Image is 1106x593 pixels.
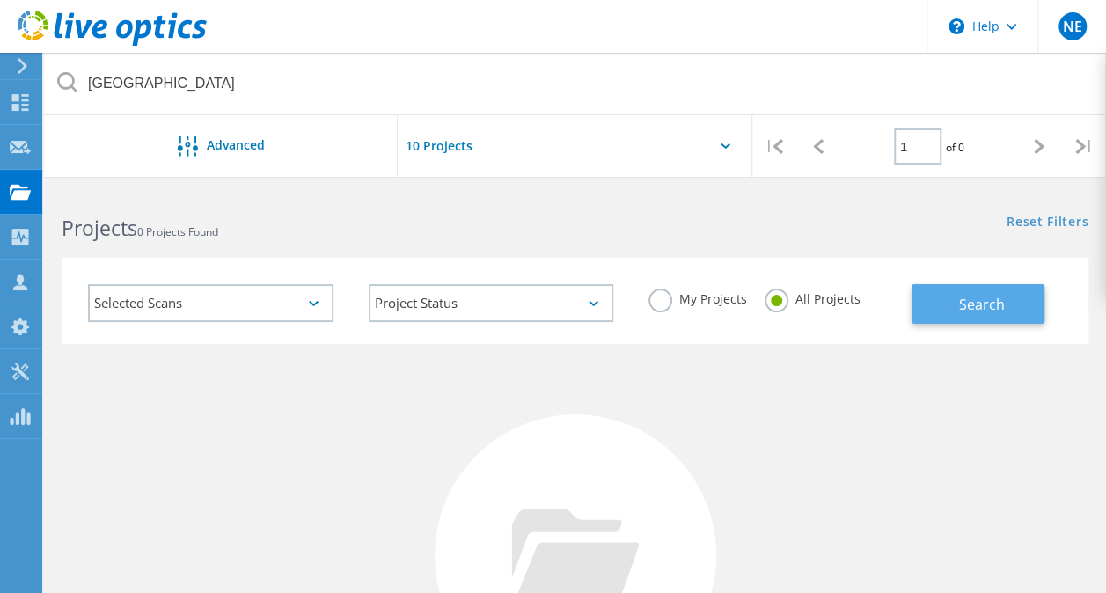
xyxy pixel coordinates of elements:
[88,284,333,322] div: Selected Scans
[1007,216,1088,231] a: Reset Filters
[912,284,1044,324] button: Search
[369,284,614,322] div: Project Status
[648,289,747,305] label: My Projects
[1062,19,1081,33] span: NE
[946,140,964,155] span: of 0
[949,18,964,34] svg: \n
[958,295,1004,314] span: Search
[18,37,207,49] a: Live Optics Dashboard
[137,224,218,239] span: 0 Projects Found
[752,115,796,178] div: |
[765,289,861,305] label: All Projects
[1062,115,1106,178] div: |
[207,139,265,151] span: Advanced
[62,214,137,242] b: Projects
